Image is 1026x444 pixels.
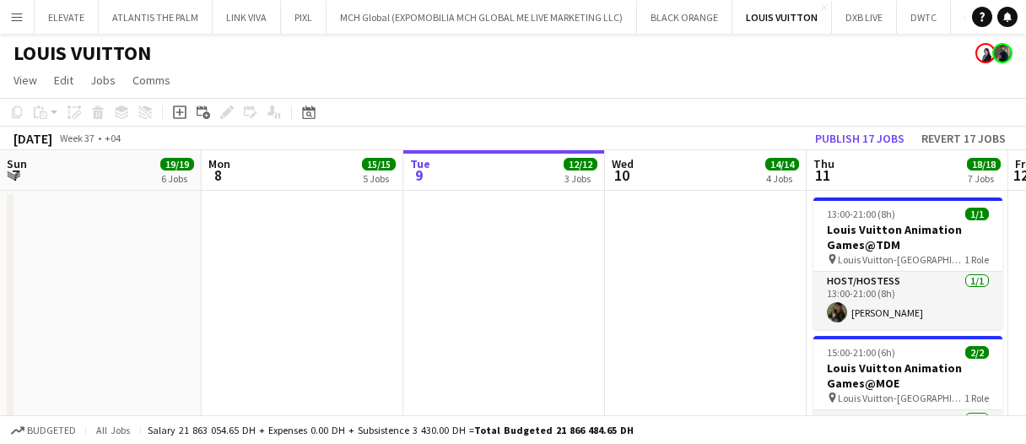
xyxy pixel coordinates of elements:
span: 10 [609,165,634,185]
button: LOUIS VUITTON [732,1,832,34]
button: Budgeted [8,421,78,440]
span: Budgeted [27,425,76,436]
span: 19/19 [160,158,194,171]
a: Jobs [84,69,122,91]
button: ATLANTIS THE PALM [99,1,213,34]
span: 15/15 [362,158,396,171]
span: 18/18 [967,158,1001,171]
div: 7 Jobs [968,172,1000,185]
span: 9 [408,165,430,185]
span: 1/1 [965,208,989,220]
button: DWTC [897,1,951,34]
span: Louis Vuitton-[GEOGRAPHIC_DATA] [838,253,964,266]
h3: Louis Vuitton Animation Games@TDM [813,222,1002,252]
span: 12/12 [564,158,597,171]
span: 1 Role [964,392,989,404]
span: Mon [208,156,230,171]
app-card-role: Host/Hostess1/113:00-21:00 (8h)[PERSON_NAME] [813,272,1002,329]
span: Tue [410,156,430,171]
div: Salary 21 863 054.65 DH + Expenses 0.00 DH + Subsistence 3 430.00 DH = [148,424,634,436]
span: 7 [4,165,27,185]
button: ELEVATE [35,1,99,34]
span: Comms [132,73,170,88]
div: [DATE] [13,130,52,147]
app-user-avatar: Mohamed Arafa [992,43,1012,63]
button: Revert 17 jobs [915,127,1012,149]
span: Wed [612,156,634,171]
button: PIXL [281,1,327,34]
h1: LOUIS VUITTON [13,41,151,66]
button: MCH Global (EXPOMOBILIA MCH GLOBAL ME LIVE MARKETING LLC) [327,1,637,34]
span: Thu [813,156,834,171]
span: 15:00-21:00 (6h) [827,346,895,359]
span: Jobs [90,73,116,88]
span: 2/2 [965,346,989,359]
span: Total Budgeted 21 866 484.65 DH [474,424,634,436]
a: View [7,69,44,91]
app-user-avatar: Sarah Wannous [975,43,996,63]
span: 8 [206,165,230,185]
button: DXB LIVE [832,1,897,34]
span: 1 Role [964,253,989,266]
span: Louis Vuitton-[GEOGRAPHIC_DATA] [838,392,964,404]
span: Week 37 [56,132,98,144]
span: 11 [811,165,834,185]
div: 3 Jobs [564,172,597,185]
app-job-card: 13:00-21:00 (8h)1/1Louis Vuitton Animation Games@TDM Louis Vuitton-[GEOGRAPHIC_DATA]1 RoleHost/Ho... [813,198,1002,329]
a: Comms [126,69,177,91]
span: 13:00-21:00 (8h) [827,208,895,220]
div: +04 [105,132,121,144]
span: Edit [54,73,73,88]
span: 14/14 [765,158,799,171]
h3: Louis Vuitton Animation Games@MOE [813,360,1002,391]
button: LINK VIVA [213,1,281,34]
button: Publish 17 jobs [808,127,911,149]
span: All jobs [93,424,133,436]
button: BLACK ORANGE [637,1,732,34]
a: Edit [47,69,80,91]
div: 6 Jobs [161,172,193,185]
div: 4 Jobs [766,172,798,185]
span: Sun [7,156,27,171]
span: View [13,73,37,88]
div: 5 Jobs [363,172,395,185]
